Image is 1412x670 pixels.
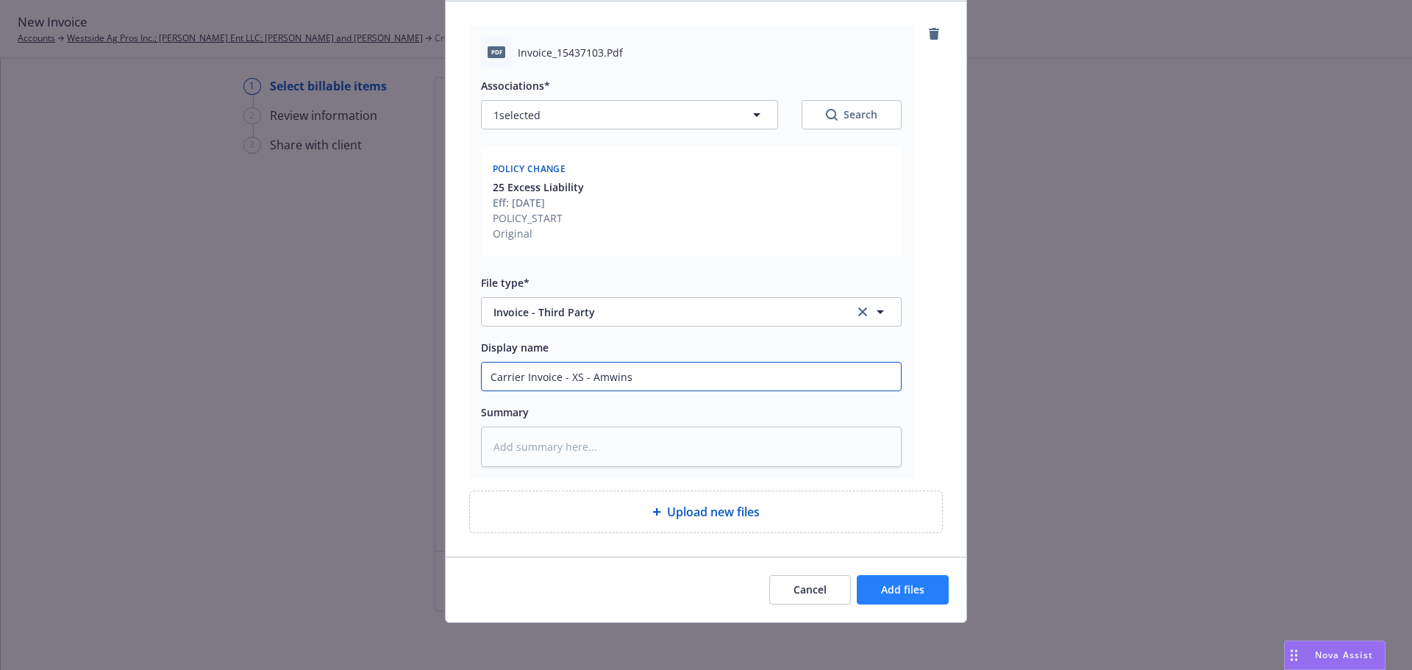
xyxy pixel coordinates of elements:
span: Cancel [794,582,827,596]
div: Upload new files [469,491,943,533]
div: Original [493,226,584,241]
span: Pdf [488,46,505,57]
span: Add files [881,582,924,596]
button: SearchSearch [802,100,902,129]
span: File type* [481,276,529,290]
span: Upload new files [667,503,760,521]
button: 25 Excess Liability [493,179,584,195]
div: Drag to move [1285,641,1303,669]
span: Display name [481,341,549,354]
button: Add files [857,575,949,605]
span: Policy change [493,163,566,175]
button: Cancel [769,575,851,605]
div: Search [826,107,877,122]
span: Invoice - Third Party [493,304,834,320]
button: 1selected [481,100,778,129]
a: clear selection [854,303,871,321]
svg: Search [826,109,838,121]
input: Add display name here... [482,363,901,391]
span: Invoice_15437103.Pdf [518,45,623,60]
span: Nova Assist [1315,649,1373,661]
a: remove [925,25,943,43]
button: Nova Assist [1284,641,1386,670]
span: 1 selected [493,107,541,123]
div: Eff: [DATE] [493,195,584,210]
button: Invoice - Third Partyclear selection [481,297,902,327]
div: POLICY_START [493,210,584,226]
span: Associations* [481,79,550,93]
span: Summary [481,405,529,419]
